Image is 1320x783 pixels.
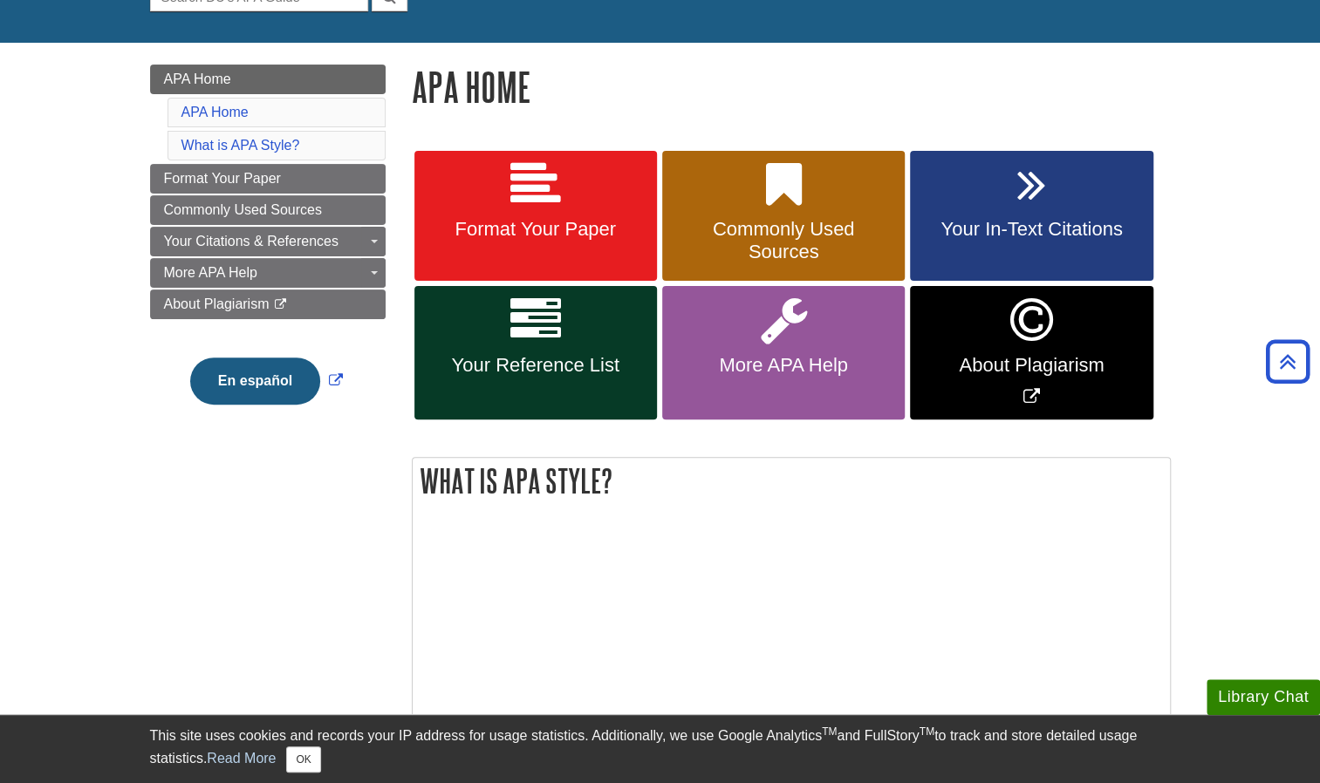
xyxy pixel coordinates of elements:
h2: What is APA Style? [413,458,1170,504]
a: Your Reference List [414,286,657,419]
a: About Plagiarism [150,289,386,319]
sup: TM [920,725,934,738]
span: Commonly Used Sources [164,202,322,217]
span: More APA Help [675,354,892,377]
sup: TM [822,725,837,738]
a: Commonly Used Sources [150,195,386,225]
a: What is APA Style? [181,138,300,153]
a: Read More [207,751,276,766]
a: More APA Help [150,258,386,288]
span: APA Home [164,71,231,86]
a: Commonly Used Sources [662,151,905,282]
a: Format Your Paper [150,164,386,194]
span: About Plagiarism [923,354,1139,377]
span: Your Reference List [427,354,644,377]
a: Link opens in new window [910,286,1152,419]
a: Link opens in new window [186,373,347,388]
h1: APA Home [412,65,1171,109]
a: Your Citations & References [150,227,386,256]
div: Guide Page Menu [150,65,386,434]
span: Format Your Paper [427,218,644,241]
a: More APA Help [662,286,905,419]
a: Format Your Paper [414,151,657,282]
button: Library Chat [1207,679,1320,715]
i: This link opens in a new window [273,299,288,310]
button: En español [190,357,320,405]
span: More APA Help [164,265,257,280]
a: APA Home [181,105,249,119]
span: Format Your Paper [164,171,281,186]
a: Your In-Text Citations [910,151,1152,282]
span: Your In-Text Citations [923,218,1139,241]
span: Commonly Used Sources [675,218,892,263]
a: Back to Top [1260,350,1316,373]
span: Your Citations & References [164,234,339,249]
div: This site uses cookies and records your IP address for usage statistics. Additionally, we use Goo... [150,725,1171,773]
span: About Plagiarism [164,296,270,311]
a: APA Home [150,65,386,94]
button: Close [286,746,320,773]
